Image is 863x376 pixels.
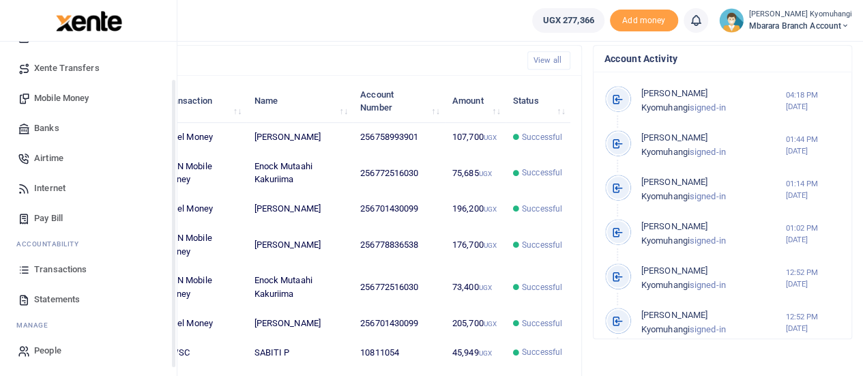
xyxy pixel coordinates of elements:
[55,15,122,25] a: logo-small logo-large logo-large
[522,346,562,358] span: Successful
[353,224,445,266] td: 256778836538
[157,266,247,308] td: MTN Mobile Money
[353,266,445,308] td: 256772516030
[445,123,506,152] td: 107,700
[785,222,840,246] small: 01:02 PM [DATE]
[527,8,609,33] li: Wallet ballance
[542,14,594,27] span: UGX 277,366
[353,194,445,224] td: 256701430099
[641,308,786,337] p: signed-in
[527,51,570,70] a: View all
[353,123,445,152] td: 256758993901
[785,89,840,113] small: 04:18 PM [DATE]
[641,132,707,157] span: [PERSON_NAME] Kyomuhangi
[522,239,562,251] span: Successful
[353,309,445,338] td: 256701430099
[749,9,852,20] small: [PERSON_NAME] Kyomuhangi
[785,134,840,157] small: 01:44 PM [DATE]
[157,80,247,122] th: Transaction: activate to sort column ascending
[246,266,353,308] td: Enock Mutaahi Kakuriima
[445,80,506,122] th: Amount: activate to sort column ascending
[719,8,744,33] img: profile-user
[157,123,247,152] td: Airtel Money
[445,224,506,266] td: 176,700
[522,131,562,143] span: Successful
[246,152,353,194] td: Enock Mutaahi Kakuriima
[641,221,707,246] span: [PERSON_NAME] Kyomuhangi
[246,309,353,338] td: [PERSON_NAME]
[445,152,506,194] td: 75,685
[246,194,353,224] td: [PERSON_NAME]
[445,266,506,308] td: 73,400
[56,11,122,31] img: logo-large
[157,224,247,266] td: MTN Mobile Money
[353,80,445,122] th: Account Number: activate to sort column ascending
[484,320,497,328] small: UGX
[604,51,840,66] h4: Account Activity
[157,152,247,194] td: MTN Mobile Money
[246,80,353,122] th: Name: activate to sort column ascending
[157,194,247,224] td: Airtel Money
[641,177,707,201] span: [PERSON_NAME] Kyomuhangi
[246,123,353,152] td: [PERSON_NAME]
[157,309,247,338] td: Airtel Money
[522,317,562,330] span: Successful
[641,220,786,248] p: signed-in
[445,194,506,224] td: 196,200
[610,10,678,32] span: Add money
[484,205,497,213] small: UGX
[63,53,516,68] h4: Recent Transactions
[522,281,562,293] span: Successful
[522,167,562,179] span: Successful
[641,310,707,334] span: [PERSON_NAME] Kyomuhangi
[445,338,506,367] td: 45,949
[610,14,678,25] a: Add money
[246,338,353,367] td: SABITI P
[532,8,604,33] a: UGX 277,366
[246,224,353,266] td: [PERSON_NAME]
[719,8,852,33] a: profile-user [PERSON_NAME] Kyomuhangi Mbarara Branch account
[749,20,852,32] span: Mbarara Branch account
[157,338,247,367] td: NWSC
[353,338,445,367] td: 10811054
[484,242,497,249] small: UGX
[641,87,786,115] p: signed-in
[610,10,678,32] li: Toup your wallet
[478,349,491,357] small: UGX
[785,267,840,290] small: 12:52 PM [DATE]
[353,152,445,194] td: 256772516030
[484,134,497,141] small: UGX
[785,311,840,334] small: 12:52 PM [DATE]
[641,264,786,293] p: signed-in
[478,170,491,177] small: UGX
[478,284,491,291] small: UGX
[785,178,840,201] small: 01:14 PM [DATE]
[641,131,786,160] p: signed-in
[641,265,707,290] span: [PERSON_NAME] Kyomuhangi
[445,309,506,338] td: 205,700
[522,203,562,215] span: Successful
[641,175,786,204] p: signed-in
[641,88,707,113] span: [PERSON_NAME] Kyomuhangi
[506,80,570,122] th: Status: activate to sort column ascending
